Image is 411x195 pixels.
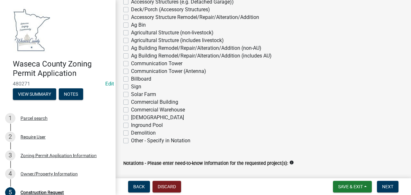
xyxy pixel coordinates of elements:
label: Ag Bin [131,21,146,29]
div: Owner/Property Information [21,172,78,176]
label: Inground Pool [131,121,163,129]
label: Billboard [131,75,151,83]
button: Notes [59,88,83,100]
a: Edit [105,81,114,87]
label: Deck/Porch (Accessory Structures) [131,6,210,13]
label: Other - Specify in Notation [131,137,190,145]
div: Require User [21,135,46,139]
wm-modal-confirm: Notes [59,92,83,97]
span: Save & Exit [338,184,363,189]
div: 1 [5,113,15,123]
button: View Summary [13,88,56,100]
label: Agricultural Structure (non-livestock) [131,29,214,37]
div: Parcel search [21,116,48,120]
span: 480271 [13,81,103,87]
div: 3 [5,150,15,161]
span: Back [133,184,145,189]
h4: Waseca County Zoning Permit Application [13,59,110,78]
label: [DEMOGRAPHIC_DATA] [131,114,184,121]
label: Commercial Building [131,98,178,106]
label: Agricultural Structure (includes livestock) [131,37,224,44]
label: Commercial Warehouse [131,106,185,114]
label: Accessory Structure Remodel/Repair/Alteration/Addition [131,13,259,21]
button: Next [377,181,398,192]
div: Zoning Permit Application Information [21,153,97,158]
button: Back [128,181,150,192]
label: Demolition [131,129,156,137]
label: Sign [131,83,141,91]
div: Construction Request [21,190,64,195]
wm-modal-confirm: Edit Application Number [105,81,114,87]
label: Communication Tower (Antenna) [131,67,206,75]
img: Waseca County, Minnesota [13,7,51,53]
span: Next [382,184,393,189]
i: info [289,160,294,165]
label: Ag Building Remodel/Repair/Alteration/Addition (includes AU) [131,52,272,60]
div: 4 [5,169,15,179]
label: Ag Building Remodel/Repair/Alteration/Addition (non-AU) [131,44,261,52]
div: 2 [5,132,15,142]
label: Notations - Please enter need-to-know information for the requested project(s): [123,161,288,166]
wm-modal-confirm: Summary [13,92,56,97]
button: Discard [153,181,181,192]
label: Solar Farm [131,91,156,98]
label: Communication Tower [131,60,182,67]
button: Save & Exit [333,181,372,192]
